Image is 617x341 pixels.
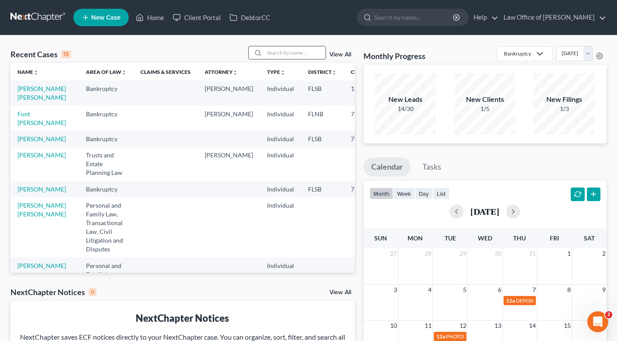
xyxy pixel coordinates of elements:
a: Tasks [415,157,449,177]
div: 1/3 [534,104,595,113]
span: 27 [389,248,398,259]
a: [PERSON_NAME] [17,185,66,193]
td: FLNB [301,106,344,131]
h2: [DATE] [470,207,499,216]
a: Districtunfold_more [308,69,337,75]
a: [PERSON_NAME] [17,151,66,159]
input: Search by name... [374,9,454,25]
a: Attorneyunfold_more [205,69,238,75]
a: Home [131,10,168,25]
span: 13 [494,320,502,331]
a: Typeunfold_more [267,69,285,75]
td: [PERSON_NAME] [198,147,260,181]
i: unfold_more [280,70,285,75]
td: FLSB [301,181,344,197]
th: Claims & Services [134,63,198,80]
span: 31 [528,248,537,259]
span: 10 [389,320,398,331]
a: Client Portal [168,10,225,25]
td: Trusts and Estate Planning Law [79,147,134,181]
span: Wed [478,234,492,242]
a: Font [PERSON_NAME] [17,110,66,126]
span: 1 [566,248,572,259]
td: Personal and Family Law, Transactional Law, Civil Litigation and Disputes [79,197,134,257]
h3: Monthly Progress [363,51,425,61]
span: 28 [424,248,432,259]
span: 9 [601,285,607,295]
div: New Filings [534,94,595,104]
a: Calendar [363,157,411,177]
td: Individual [260,257,301,317]
td: FLSB [301,131,344,147]
div: 15 [61,50,71,58]
span: DEPOSITION 10 AM [516,297,563,304]
i: unfold_more [233,70,238,75]
td: Individual [260,197,301,257]
td: 7 [344,131,387,147]
span: 4 [427,285,432,295]
button: list [433,188,449,199]
td: [PERSON_NAME] [198,80,260,105]
span: 2 [605,311,612,318]
a: [PERSON_NAME] [PERSON_NAME] [17,202,66,218]
td: Individual [260,80,301,105]
span: Sun [374,234,387,242]
span: 8 [566,285,572,295]
span: 29 [459,248,467,259]
div: Bankruptcy [504,50,531,57]
div: 0 [89,288,96,296]
div: NextChapter Notices [17,311,348,325]
td: [PERSON_NAME] [198,106,260,131]
input: Search by name... [264,46,326,59]
a: Help [469,10,498,25]
span: Fri [550,234,559,242]
i: unfold_more [121,70,127,75]
td: Bankruptcy [79,106,134,131]
td: Individual [260,106,301,131]
a: View All [329,52,351,58]
td: Bankruptcy [79,131,134,147]
td: 7 [344,106,387,131]
div: New Leads [375,94,436,104]
span: Tue [445,234,456,242]
span: 3 [393,285,398,295]
a: Chapterunfold_more [351,69,380,75]
span: PHOTOS AND DINNER ACO [446,333,511,340]
td: 13 [344,80,387,105]
a: Law Office of [PERSON_NAME] [499,10,606,25]
a: Area of Lawunfold_more [86,69,127,75]
div: Recent Cases [10,49,71,59]
span: Mon [408,234,423,242]
td: 7 [344,181,387,197]
span: 12a [506,297,515,304]
span: 11 [424,320,432,331]
td: FLSB [301,80,344,105]
span: 14 [528,320,537,331]
button: week [393,188,415,199]
span: 7 [531,285,537,295]
a: [PERSON_NAME] [17,262,66,269]
div: 1/5 [454,104,515,113]
a: [PERSON_NAME] [PERSON_NAME] [17,85,66,101]
a: View All [329,289,351,296]
span: 15 [563,320,572,331]
td: Bankruptcy [79,80,134,105]
i: unfold_more [332,70,337,75]
td: Bankruptcy [79,181,134,197]
span: New Case [91,14,120,21]
span: 2 [601,248,607,259]
span: 12a [436,333,445,340]
button: month [370,188,393,199]
button: day [415,188,433,199]
span: 6 [497,285,502,295]
td: Individual [260,147,301,181]
span: 30 [494,248,502,259]
a: Nameunfold_more [17,69,38,75]
div: 14/30 [375,104,436,113]
span: 5 [462,285,467,295]
span: Sat [584,234,595,242]
a: [PERSON_NAME] [17,135,66,143]
td: Personal and Family Law, Transactional Law, Civil Litigation and Disputes [79,257,134,317]
span: Thu [513,234,526,242]
td: Individual [260,181,301,197]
